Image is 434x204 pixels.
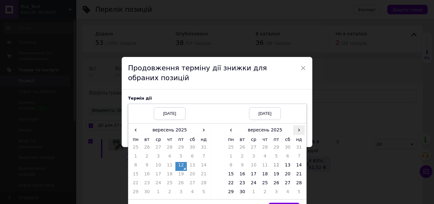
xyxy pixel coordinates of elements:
th: ср [248,135,259,144]
td: 27 [153,144,164,153]
td: 26 [141,144,153,153]
td: 12 [175,162,187,171]
th: ср [153,135,164,144]
td: 3 [271,189,282,198]
div: [DATE] [249,107,281,120]
td: 23 [237,180,248,189]
td: 13 [187,162,198,171]
th: сб [187,135,198,144]
td: 14 [198,162,209,171]
td: 4 [164,153,175,162]
td: 29 [271,144,282,153]
td: 22 [225,180,237,189]
td: 2 [237,153,248,162]
td: 12 [271,162,282,171]
span: Продовження терміну дії знижки для обраних позицій [128,64,267,82]
td: 28 [259,144,271,153]
td: 26 [175,180,187,189]
span: ‹ [130,125,141,135]
td: 5 [293,189,305,198]
td: 15 [225,171,237,180]
td: 9 [141,162,153,171]
td: 24 [153,180,164,189]
td: 25 [259,180,271,189]
td: 25 [225,144,237,153]
td: 21 [198,171,209,180]
td: 28 [164,144,175,153]
th: чт [259,135,271,144]
td: 1 [225,153,237,162]
td: 1 [248,189,259,198]
td: 24 [248,180,259,189]
td: 18 [164,171,175,180]
td: 3 [248,153,259,162]
td: 26 [237,144,248,153]
td: 3 [175,189,187,198]
td: 7 [293,153,305,162]
td: 27 [187,180,198,189]
td: 2 [164,189,175,198]
td: 1 [153,189,164,198]
td: 5 [175,153,187,162]
td: 23 [141,180,153,189]
td: 15 [130,171,141,180]
th: пт [271,135,282,144]
span: › [198,125,209,135]
td: 2 [141,153,153,162]
td: 3 [153,153,164,162]
td: 14 [293,162,305,171]
td: 29 [175,144,187,153]
th: вересень 2025 [141,125,198,135]
th: пт [175,135,187,144]
td: 17 [153,171,164,180]
th: вт [237,135,248,144]
td: 28 [293,180,305,189]
td: 10 [248,162,259,171]
td: 28 [198,180,209,189]
td: 30 [237,189,248,198]
td: 25 [164,180,175,189]
td: 29 [225,189,237,198]
td: 1 [130,153,141,162]
td: 27 [248,144,259,153]
label: Термін дії [128,96,217,101]
th: вересень 2025 [237,125,294,135]
th: вт [141,135,153,144]
th: сб [282,135,294,144]
td: 22 [130,180,141,189]
span: › [293,125,305,135]
td: 30 [282,144,294,153]
td: 16 [141,171,153,180]
td: 20 [187,171,198,180]
td: 8 [130,162,141,171]
td: 30 [187,144,198,153]
td: 4 [282,189,294,198]
td: 18 [259,171,271,180]
td: 11 [259,162,271,171]
td: 6 [282,153,294,162]
td: 27 [282,180,294,189]
td: 8 [225,162,237,171]
th: пн [225,135,237,144]
span: ‹ [225,125,237,135]
td: 20 [282,171,294,180]
td: 30 [141,189,153,198]
td: 9 [237,162,248,171]
td: 4 [259,153,271,162]
td: 31 [198,144,209,153]
td: 2 [259,189,271,198]
th: нд [198,135,209,144]
td: 16 [237,171,248,180]
td: 21 [293,171,305,180]
td: 26 [271,180,282,189]
th: нд [293,135,305,144]
td: 13 [282,162,294,171]
td: 6 [187,153,198,162]
td: 4 [187,189,198,198]
td: 7 [198,153,209,162]
td: 25 [130,144,141,153]
td: 17 [248,171,259,180]
th: пн [130,135,141,144]
td: 31 [293,144,305,153]
td: 29 [130,189,141,198]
